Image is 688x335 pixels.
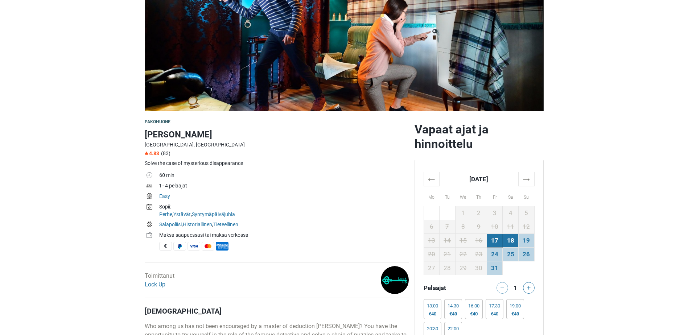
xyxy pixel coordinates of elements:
td: 22 [455,247,471,261]
div: €40 [427,311,438,317]
th: Th [471,186,487,206]
th: Fr [487,186,503,206]
div: 19:00 [510,303,521,309]
h4: [DEMOGRAPHIC_DATA] [145,307,409,315]
h2: Vapaat ajat ja hinnoittelu [415,122,544,151]
td: , , [159,202,409,220]
span: MasterCard [202,242,214,251]
td: 21 [440,247,456,261]
a: Tieteellinen [213,222,238,227]
th: → [518,172,534,186]
div: Solve the case of mysterious disappearance [145,160,409,167]
span: (83) [161,150,170,156]
td: 11 [503,220,519,233]
img: Star [145,152,148,155]
td: 1 [455,206,471,220]
span: Pakohuone [145,119,171,124]
td: 18 [503,233,519,247]
span: Käteinen [159,242,172,251]
td: 17 [487,233,503,247]
th: We [455,186,471,206]
div: Sopii: [159,203,409,211]
td: 27 [424,261,440,275]
h1: [PERSON_NAME] [145,128,409,141]
td: 19 [518,233,534,247]
div: Toimittanut [145,272,174,289]
div: Maksa saapuessasi tai maksa verkossa [159,231,409,239]
td: 29 [455,261,471,275]
a: Easy [159,193,170,199]
td: 24 [487,247,503,261]
td: 5 [518,206,534,220]
td: 7 [440,220,456,233]
div: 16:00 [468,303,479,309]
a: Historiallinen [183,222,212,227]
td: 8 [455,220,471,233]
th: Su [518,186,534,206]
td: 14 [440,233,456,247]
span: PayPal [173,242,186,251]
td: 31 [487,261,503,275]
div: €40 [468,311,479,317]
td: , , [159,220,409,231]
td: 10 [487,220,503,233]
td: 60 min [159,171,409,181]
th: Tu [440,186,456,206]
div: 20:30 [427,326,438,332]
td: 25 [503,247,519,261]
img: 38af86134b65d0f1l.png [381,266,409,294]
div: [GEOGRAPHIC_DATA], [GEOGRAPHIC_DATA] [145,141,409,149]
th: [DATE] [440,172,519,186]
td: 6 [424,220,440,233]
a: Syntymäpäiväjuhla [192,211,235,217]
div: €40 [448,311,459,317]
td: 23 [471,247,487,261]
div: 22:00 [448,326,459,332]
span: American Express [216,242,228,251]
td: 30 [471,261,487,275]
div: 14:30 [448,303,459,309]
a: Perhe [159,211,172,217]
td: 1 - 4 pelaajat [159,181,409,192]
div: €40 [510,311,521,317]
div: 1 [511,282,520,292]
td: 12 [518,220,534,233]
a: Lock Up [145,281,165,288]
td: 28 [440,261,456,275]
div: 17:30 [489,303,500,309]
div: €40 [489,311,500,317]
td: 20 [424,247,440,261]
span: Visa [188,242,200,251]
td: 4 [503,206,519,220]
th: Mo [424,186,440,206]
td: 15 [455,233,471,247]
div: 13:00 [427,303,438,309]
a: Salapoliisi [159,222,182,227]
td: 26 [518,247,534,261]
td: 13 [424,233,440,247]
span: 4.83 [145,150,159,156]
td: 3 [487,206,503,220]
div: Pelaajat [421,282,479,294]
th: Sa [503,186,519,206]
a: Ystävät [173,211,191,217]
th: ← [424,172,440,186]
td: 9 [471,220,487,233]
td: 16 [471,233,487,247]
td: 2 [471,206,487,220]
